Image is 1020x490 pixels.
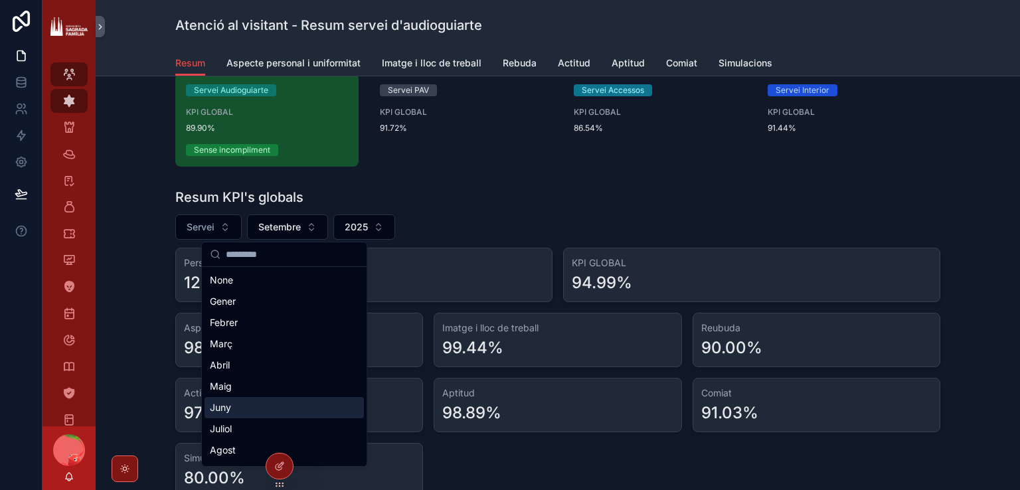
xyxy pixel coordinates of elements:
div: Abril [205,355,364,376]
span: Rebuda [503,56,537,70]
div: 97.64% [184,402,242,424]
h3: Aspecte personal i uniformitat [184,321,414,335]
span: Comiat [666,56,697,70]
div: Servei Accessos [582,84,644,96]
div: Gener [205,291,364,312]
div: Agost [205,440,364,461]
h3: Personal avaluat [184,256,544,270]
span: 91.72% [380,123,542,133]
div: Juny [205,397,364,418]
a: Actitud [558,51,590,78]
span: KPI GLOBAL [768,107,930,118]
div: 99.44% [442,337,503,359]
a: Comiat [666,51,697,78]
a: Simulacions [719,51,772,78]
h3: Simulació [184,451,414,465]
div: 94.99% [572,272,632,293]
h3: Imatge i lloc de treball [442,321,673,335]
span: Setembre [258,220,301,234]
span: 89.90% [186,123,348,133]
div: scrollable content [42,53,96,426]
div: 91.03% [701,402,758,424]
span: Aptitud [612,56,645,70]
span: 91.44% [768,123,930,133]
span: Simulacions [719,56,772,70]
span: Imatge i lloc de treball [382,56,481,70]
h3: Reubuda [701,321,932,335]
a: Aptitud [612,51,645,78]
span: 2025 [345,220,368,234]
span: Servei [187,220,214,234]
h3: Actitud [184,386,414,400]
h3: Aptitud [442,386,673,400]
a: Resum [175,51,205,76]
div: Sense incompliment [194,144,270,156]
div: None [205,270,364,291]
button: Select Button [175,214,242,240]
div: 12 [184,272,201,293]
a: Aspecte personal i uniformitat [226,51,361,78]
div: 98.76% [184,337,243,359]
span: KPI GLOBAL [574,107,736,118]
div: Servei Interior [776,84,829,96]
div: 90.00% [701,337,762,359]
span: Actitud [558,56,590,70]
button: Select Button [247,214,328,240]
button: Select Button [333,214,395,240]
span: Resum [175,56,205,70]
a: Rebuda [503,51,537,78]
h3: KPI GLOBAL [572,256,932,270]
h1: Resum KPI's globals [175,188,303,206]
a: Imatge i lloc de treball [382,51,481,78]
span: KPI GLOBAL [186,107,348,118]
h3: Comiat [701,386,932,400]
div: Juliol [205,418,364,440]
div: Març [205,333,364,355]
div: Servei Audioguiarte [194,84,268,96]
span: KPI GLOBAL [380,107,542,118]
span: Aspecte personal i uniformitat [226,56,361,70]
img: App logo [50,17,88,36]
div: Servei PAV [388,84,429,96]
div: Suggestions [202,267,367,466]
div: 80.00% [184,467,245,489]
div: 98.89% [442,402,501,424]
div: Febrer [205,312,364,333]
div: Maig [205,376,364,397]
h1: Atenció al visitant - Resum servei d'audioguiarte [175,16,482,35]
span: 86.54% [574,123,736,133]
